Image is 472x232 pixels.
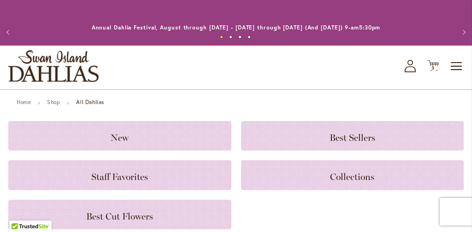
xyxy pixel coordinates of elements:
[111,132,129,143] span: New
[238,35,242,39] button: 3 of 4
[241,121,464,151] a: Best Sellers
[17,99,31,105] a: Home
[86,211,153,222] span: Best Cut Flowers
[7,199,33,225] iframe: Launch Accessibility Center
[91,171,148,182] span: Staff Favorites
[454,23,472,41] button: Next
[248,35,251,39] button: 4 of 4
[8,200,231,229] a: Best Cut Flowers
[8,50,99,82] a: store logo
[76,99,104,105] strong: All Dahlias
[220,35,223,39] button: 1 of 4
[92,24,381,31] a: Annual Dahlia Festival, August through [DATE] - [DATE] through [DATE] (And [DATE]) 9-am5:30pm
[241,160,464,190] a: Collections
[431,65,435,71] span: 3
[8,160,231,190] a: Staff Favorites
[427,60,439,72] button: 3
[330,171,374,182] span: Collections
[8,121,231,151] a: New
[330,132,375,143] span: Best Sellers
[229,35,232,39] button: 2 of 4
[47,99,60,105] a: Shop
